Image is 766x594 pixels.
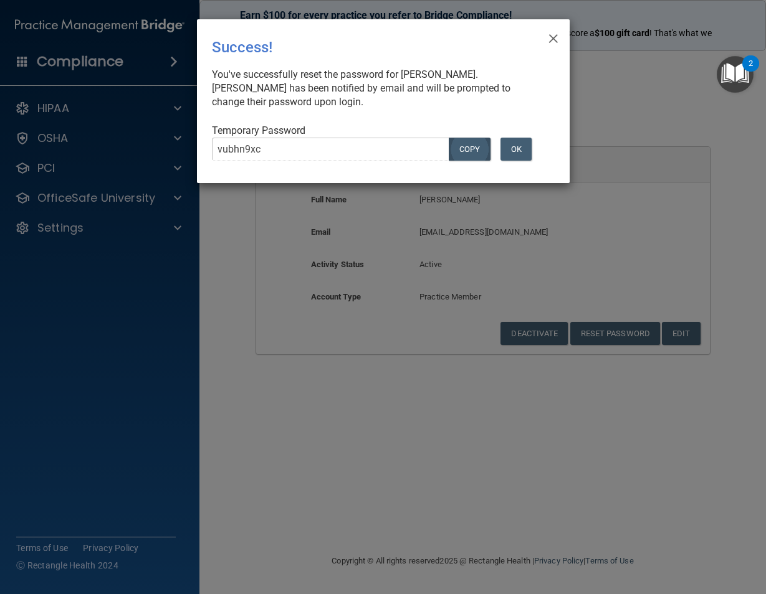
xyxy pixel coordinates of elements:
[212,125,305,136] span: Temporary Password
[500,138,532,161] button: OK
[212,29,504,65] div: Success!
[449,138,490,161] button: COPY
[548,24,559,49] span: ×
[717,56,754,93] button: Open Resource Center, 2 new notifications
[212,68,545,109] div: You've successfully reset the password for [PERSON_NAME]. [PERSON_NAME] has been notified by emai...
[749,64,753,80] div: 2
